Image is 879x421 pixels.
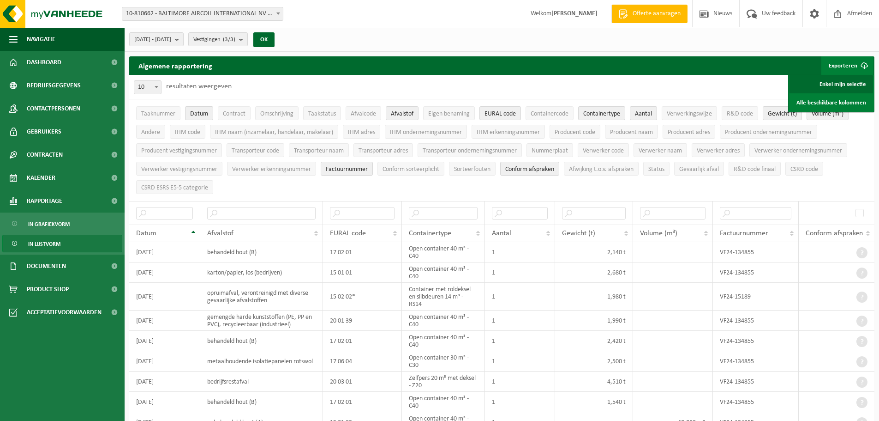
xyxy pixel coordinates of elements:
[141,110,175,117] span: Taaknummer
[27,143,63,166] span: Contracten
[531,110,568,117] span: Containercode
[27,278,69,301] span: Product Shop
[129,56,221,75] h2: Algemene rapportering
[806,230,863,237] span: Conform afspraken
[129,283,200,311] td: [DATE]
[134,33,171,47] span: [DATE] - [DATE]
[200,351,323,372] td: metaalhoudende isolatiepanelen rotswol
[720,125,817,139] button: Producent ondernemingsnummerProducent ondernemingsnummer: Activate to sort
[789,93,873,112] a: Alle beschikbare kolommen
[27,51,61,74] span: Dashboard
[635,110,652,117] span: Aantal
[555,311,633,331] td: 1,990 t
[477,129,540,136] span: IHM erkenningsnummer
[648,166,664,173] span: Status
[129,262,200,283] td: [DATE]
[136,180,213,194] button: CSRD ESRS E5-5 categorieCSRD ESRS E5-5 categorie: Activate to sort
[578,106,625,120] button: ContainertypeContainertype: Activate to sort
[27,97,80,120] span: Contactpersonen
[185,106,213,120] button: DatumDatum: Activate to remove sorting
[402,242,484,262] td: Open container 40 m³ - C40
[323,392,402,412] td: 17 02 01
[667,110,712,117] span: Verwerkingswijze
[821,56,873,75] button: Exporteren
[348,129,375,136] span: IHM adres
[200,392,323,412] td: behandeld hout (B)
[505,166,554,173] span: Conform afspraken
[555,331,633,351] td: 2,420 t
[812,110,843,117] span: Volume (m³)
[27,120,61,143] span: Gebruikers
[175,129,200,136] span: IHM code
[289,143,349,157] button: Transporteur naamTransporteur naam: Activate to sort
[662,106,717,120] button: VerwerkingswijzeVerwerkingswijze: Activate to sort
[640,230,677,237] span: Volume (m³)
[555,351,633,372] td: 2,500 t
[610,129,653,136] span: Producent naam
[526,106,574,120] button: ContainercodeContainercode: Activate to sort
[564,162,639,176] button: Afwijking t.o.v. afsprakenAfwijking t.o.v. afspraken: Activate to sort
[141,147,217,154] span: Producent vestigingsnummer
[136,106,180,120] button: TaaknummerTaaknummer: Activate to sort
[386,106,419,120] button: AfvalstofAfvalstof: Activate to sort
[193,33,235,47] span: Vestigingen
[713,283,799,311] td: VF24-15189
[492,230,511,237] span: Aantal
[555,262,633,283] td: 2,680 t
[562,230,595,237] span: Gewicht (t)
[402,331,484,351] td: Open container 40 m³ - C40
[428,110,470,117] span: Eigen benaming
[27,28,55,51] span: Navigatie
[200,283,323,311] td: opruimafval, verontreinigd met diverse gevaarlijke afvalstoffen
[346,106,381,120] button: AfvalcodeAfvalcode: Activate to sort
[321,162,373,176] button: FactuurnummerFactuurnummer: Activate to sort
[141,129,160,136] span: Andere
[323,311,402,331] td: 20 01 39
[170,125,205,139] button: IHM codeIHM code: Activate to sort
[27,255,66,278] span: Documenten
[255,106,299,120] button: OmschrijvingOmschrijving: Activate to sort
[768,110,797,117] span: Gewicht (t)
[323,351,402,372] td: 17 06 04
[423,147,517,154] span: Transporteur ondernemingsnummer
[141,184,208,191] span: CSRD ESRS E5-5 categorie
[129,242,200,262] td: [DATE]
[227,162,316,176] button: Verwerker erkenningsnummerVerwerker erkenningsnummer: Activate to sort
[555,372,633,392] td: 4,510 t
[294,147,344,154] span: Transporteur naam
[136,162,222,176] button: Verwerker vestigingsnummerVerwerker vestigingsnummer: Activate to sort
[2,235,122,252] a: In lijstvorm
[485,262,555,283] td: 1
[484,110,516,117] span: EURAL code
[639,147,682,154] span: Verwerker naam
[605,125,658,139] button: Producent naamProducent naam: Activate to sort
[27,74,81,97] span: Bedrijfsgegevens
[423,106,475,120] button: Eigen benamingEigen benaming: Activate to sort
[200,331,323,351] td: behandeld hout (B)
[326,166,368,173] span: Factuurnummer
[668,129,710,136] span: Producent adres
[303,106,341,120] button: TaakstatusTaakstatus: Activate to sort
[2,215,122,232] a: In grafiekvorm
[122,7,283,21] span: 10-810662 - BALTIMORE AIRCOIL INTERNATIONAL NV - HEIST-OP-DEN-BERG
[578,143,629,157] button: Verwerker codeVerwerker code: Activate to sort
[200,242,323,262] td: behandeld hout (B)
[402,262,484,283] td: Open container 40 m³ - C40
[611,5,688,23] a: Offerte aanvragen
[713,331,799,351] td: VF24-134855
[200,372,323,392] td: bedrijfsrestafval
[789,75,873,93] a: Enkel mijn selectie
[713,242,799,262] td: VF24-134855
[630,106,657,120] button: AantalAantal: Activate to sort
[232,166,311,173] span: Verwerker erkenningsnummer
[485,351,555,372] td: 1
[323,262,402,283] td: 15 01 01
[122,7,283,20] span: 10-810662 - BALTIMORE AIRCOIL INTERNATIONAL NV - HEIST-OP-DEN-BERG
[418,143,522,157] button: Transporteur ondernemingsnummerTransporteur ondernemingsnummer : Activate to sort
[722,106,758,120] button: R&D codeR&amp;D code: Activate to sort
[679,166,719,173] span: Gevaarlijk afval
[27,189,62,213] span: Rapportage
[28,215,70,233] span: In grafiekvorm
[402,372,484,392] td: Zelfpers 20 m³ met deksel - Z20
[402,311,484,331] td: Open container 40 m³ - C40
